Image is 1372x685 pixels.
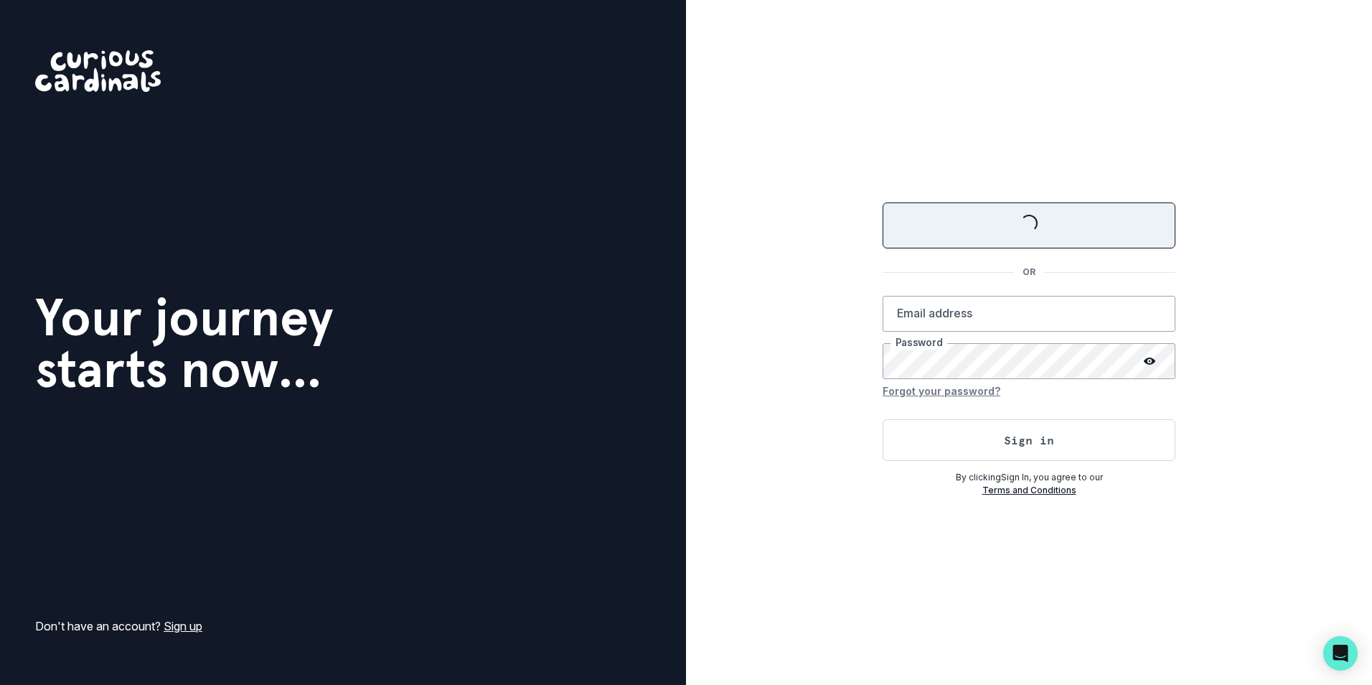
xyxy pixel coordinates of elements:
[883,379,1000,402] button: Forgot your password?
[164,619,202,633] a: Sign up
[883,471,1175,484] p: By clicking Sign In , you agree to our
[1323,636,1358,671] div: Open Intercom Messenger
[35,50,161,92] img: Curious Cardinals Logo
[982,485,1076,495] a: Terms and Conditions
[883,419,1175,461] button: Sign in
[35,618,202,635] p: Don't have an account?
[35,292,334,395] h1: Your journey starts now...
[883,202,1175,248] button: Sign in with Google (GSuite)
[1014,266,1044,279] p: OR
